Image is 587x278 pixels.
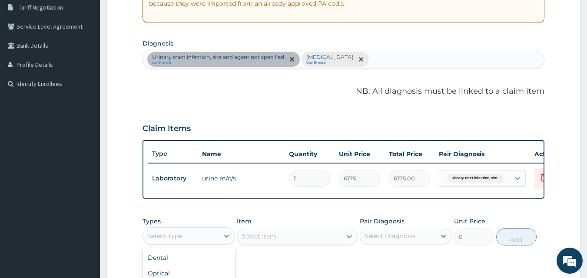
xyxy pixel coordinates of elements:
span: remove selection option [288,56,296,63]
span: We're online! [50,84,120,171]
label: Types [143,218,161,225]
textarea: Type your message and hit 'Enter' [4,186,166,216]
th: Pair Diagnosis [434,145,530,163]
th: Total Price [385,145,434,163]
span: Urinary tract infection, site ... [447,174,505,183]
h3: Claim Items [143,124,191,134]
td: Laboratory [148,170,198,186]
th: Type [148,146,198,162]
td: urine m/c/s [198,170,285,187]
p: Urinary tract infection, site and agent not specified [152,54,284,61]
label: Unit Price [454,217,485,226]
p: NB: All diagnosis must be linked to a claim item [143,86,545,97]
label: Pair Diagnosis [360,217,405,226]
img: d_794563401_company_1708531726252_794563401 [16,43,35,65]
p: [MEDICAL_DATA] [306,54,353,61]
th: Quantity [285,145,335,163]
div: Select Type [147,232,182,240]
div: Select Diagnosis [365,232,415,240]
div: Minimize live chat window [143,4,163,25]
button: Add [496,228,537,245]
th: Unit Price [335,145,385,163]
small: Confirmed [306,61,353,65]
label: Diagnosis [143,39,173,48]
span: remove selection option [357,56,365,63]
th: Actions [530,145,574,163]
label: Item [237,217,252,226]
small: confirmed [152,61,284,65]
span: Tariff Negotiation [19,3,63,11]
div: Dental [143,250,235,265]
th: Name [198,145,285,163]
div: Chat with us now [45,49,146,60]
